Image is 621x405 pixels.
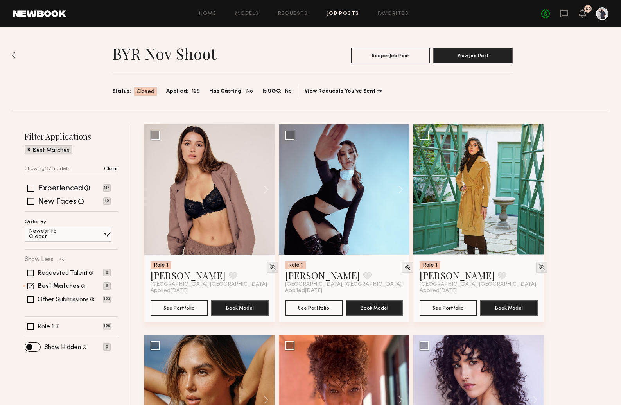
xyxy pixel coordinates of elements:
p: Showing 117 models [25,167,70,172]
div: Role 1 [151,261,171,269]
span: No [246,87,253,96]
h2: Filter Applications [25,131,118,142]
p: Show Less [25,256,54,263]
label: Best Matches [38,283,80,290]
button: Book Model [346,300,403,316]
button: See Portfolio [420,300,477,316]
a: Book Model [346,304,403,311]
p: Clear [104,167,118,172]
a: Favorites [378,11,409,16]
div: Role 1 [420,261,440,269]
div: Applied [DATE] [420,288,538,294]
span: [GEOGRAPHIC_DATA], [GEOGRAPHIC_DATA] [151,281,267,288]
a: Requests [278,11,308,16]
p: 117 [103,184,111,192]
span: Is UGC: [262,87,282,96]
a: [PERSON_NAME] [420,269,495,281]
span: Applied: [166,87,188,96]
p: Newest to Oldest [29,229,75,240]
div: Role 1 [285,261,306,269]
a: View Requests You’ve Sent [305,89,382,94]
a: [PERSON_NAME] [285,269,360,281]
div: Applied [DATE] [151,288,269,294]
span: Has Casting: [209,87,243,96]
button: ReopenJob Post [351,48,430,63]
label: Experienced [38,185,83,193]
p: 0 [103,343,111,351]
a: Models [235,11,259,16]
h1: BYR Nov Shoot [112,44,216,63]
label: Show Hidden [45,344,81,351]
img: Unhide Model [269,264,276,271]
a: Book Model [211,304,269,311]
a: [PERSON_NAME] [151,269,226,281]
label: Other Submissions [38,297,89,303]
span: No [285,87,292,96]
span: [GEOGRAPHIC_DATA], [GEOGRAPHIC_DATA] [285,281,402,288]
label: Role 1 [38,324,54,330]
p: 12 [103,197,111,205]
img: Back to previous page [12,52,16,58]
button: View Job Post [433,48,513,63]
img: Unhide Model [404,264,411,271]
p: 6 [103,282,111,290]
label: New Faces [38,198,77,206]
span: 129 [192,87,200,96]
a: Home [199,11,217,16]
a: Book Model [480,304,538,311]
p: 129 [103,323,111,330]
div: 60 [585,7,591,11]
a: Job Posts [327,11,359,16]
span: Closed [136,88,154,96]
p: 123 [103,296,111,303]
div: Applied [DATE] [285,288,403,294]
button: See Portfolio [151,300,208,316]
p: Best Matches [32,148,70,153]
span: Status: [112,87,131,96]
button: Book Model [480,300,538,316]
p: Order By [25,220,46,225]
button: Book Model [211,300,269,316]
label: Requested Talent [38,270,88,276]
span: [GEOGRAPHIC_DATA], [GEOGRAPHIC_DATA] [420,281,536,288]
img: Unhide Model [538,264,545,271]
button: See Portfolio [285,300,343,316]
p: 0 [103,269,111,276]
